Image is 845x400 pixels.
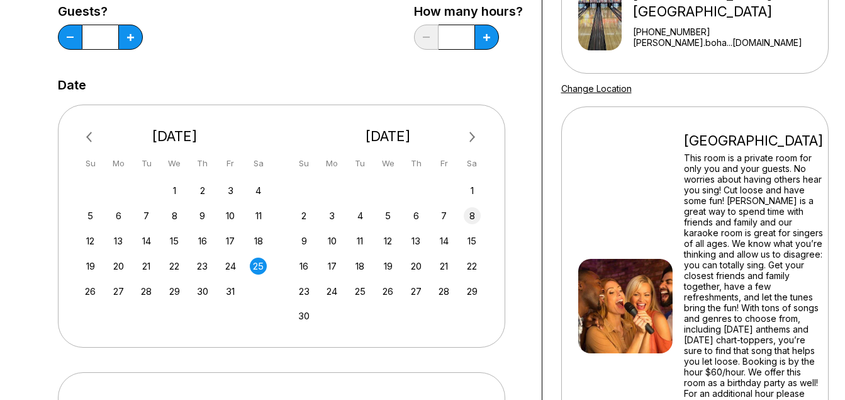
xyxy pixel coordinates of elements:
div: Tu [138,155,155,172]
div: Choose Thursday, October 30th, 2025 [194,283,211,300]
div: Choose Saturday, October 11th, 2025 [250,207,267,224]
div: Choose Monday, November 24th, 2025 [323,283,340,300]
div: Choose Thursday, November 6th, 2025 [408,207,425,224]
div: Choose Tuesday, October 7th, 2025 [138,207,155,224]
div: Th [194,155,211,172]
div: Choose Wednesday, October 29th, 2025 [166,283,183,300]
div: Choose Friday, October 10th, 2025 [222,207,239,224]
div: [GEOGRAPHIC_DATA] [684,132,823,149]
div: Choose Wednesday, October 15th, 2025 [166,232,183,249]
div: Su [296,155,313,172]
div: Choose Thursday, October 9th, 2025 [194,207,211,224]
div: Choose Sunday, October 19th, 2025 [82,258,99,275]
a: Change Location [561,83,632,94]
div: Choose Tuesday, November 25th, 2025 [352,283,369,300]
div: Choose Friday, November 21st, 2025 [435,258,452,275]
div: Choose Saturday, November 22nd, 2025 [464,258,481,275]
div: Choose Monday, October 13th, 2025 [110,232,127,249]
div: Choose Friday, October 17th, 2025 [222,232,239,249]
div: Choose Monday, November 3rd, 2025 [323,207,340,224]
div: Choose Friday, November 28th, 2025 [435,283,452,300]
div: Choose Wednesday, November 19th, 2025 [379,258,396,275]
div: Choose Sunday, November 9th, 2025 [296,232,313,249]
div: Choose Tuesday, October 21st, 2025 [138,258,155,275]
div: We [166,155,183,172]
div: Choose Thursday, October 23rd, 2025 [194,258,211,275]
div: Choose Tuesday, October 14th, 2025 [138,232,155,249]
div: Sa [250,155,267,172]
a: [PERSON_NAME].boha...[DOMAIN_NAME] [633,37,822,48]
div: Choose Tuesday, November 4th, 2025 [352,207,369,224]
div: Choose Thursday, November 20th, 2025 [408,258,425,275]
div: Choose Monday, October 27th, 2025 [110,283,127,300]
div: Fr [222,155,239,172]
div: Choose Monday, November 17th, 2025 [323,258,340,275]
div: We [379,155,396,172]
div: Fr [435,155,452,172]
div: Choose Friday, November 14th, 2025 [435,232,452,249]
div: Choose Sunday, November 16th, 2025 [296,258,313,275]
div: Choose Sunday, October 5th, 2025 [82,207,99,224]
div: month 2025-10 [81,181,269,300]
div: Choose Sunday, October 12th, 2025 [82,232,99,249]
div: Choose Sunday, November 2nd, 2025 [296,207,313,224]
div: Choose Friday, November 7th, 2025 [435,207,452,224]
div: Choose Wednesday, November 12th, 2025 [379,232,396,249]
div: Choose Wednesday, November 26th, 2025 [379,283,396,300]
div: Choose Monday, October 20th, 2025 [110,258,127,275]
div: Choose Friday, October 31st, 2025 [222,283,239,300]
div: Choose Saturday, October 4th, 2025 [250,182,267,199]
div: [PHONE_NUMBER] [633,26,822,37]
div: Choose Monday, November 10th, 2025 [323,232,340,249]
div: Tu [352,155,369,172]
div: month 2025-11 [294,181,483,325]
div: Choose Saturday, November 8th, 2025 [464,207,481,224]
img: Karaoke Room [578,259,673,353]
label: Date [58,78,86,92]
div: Choose Thursday, October 16th, 2025 [194,232,211,249]
div: Choose Sunday, October 26th, 2025 [82,283,99,300]
div: Choose Saturday, October 25th, 2025 [250,258,267,275]
div: Choose Sunday, November 23rd, 2025 [296,283,313,300]
button: Next Month [462,127,483,147]
div: [DATE] [291,128,486,145]
div: Choose Friday, October 3rd, 2025 [222,182,239,199]
label: Guests? [58,4,143,18]
div: Mo [110,155,127,172]
button: Previous Month [81,127,101,147]
div: Choose Tuesday, November 11th, 2025 [352,232,369,249]
div: Choose Wednesday, October 8th, 2025 [166,207,183,224]
div: Mo [323,155,340,172]
div: Su [82,155,99,172]
div: Choose Thursday, November 27th, 2025 [408,283,425,300]
div: Choose Thursday, October 2nd, 2025 [194,182,211,199]
div: Choose Saturday, November 29th, 2025 [464,283,481,300]
div: Choose Thursday, November 13th, 2025 [408,232,425,249]
div: Choose Saturday, November 1st, 2025 [464,182,481,199]
div: Choose Saturday, November 15th, 2025 [464,232,481,249]
div: Sa [464,155,481,172]
div: Choose Friday, October 24th, 2025 [222,258,239,275]
div: Choose Wednesday, October 1st, 2025 [166,182,183,199]
div: Choose Saturday, October 18th, 2025 [250,232,267,249]
div: Choose Wednesday, November 5th, 2025 [379,207,396,224]
label: How many hours? [414,4,523,18]
div: Choose Monday, October 6th, 2025 [110,207,127,224]
div: Choose Tuesday, October 28th, 2025 [138,283,155,300]
div: Th [408,155,425,172]
div: Choose Tuesday, November 18th, 2025 [352,258,369,275]
div: Choose Wednesday, October 22nd, 2025 [166,258,183,275]
div: Choose Sunday, November 30th, 2025 [296,307,313,324]
div: [DATE] [77,128,272,145]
